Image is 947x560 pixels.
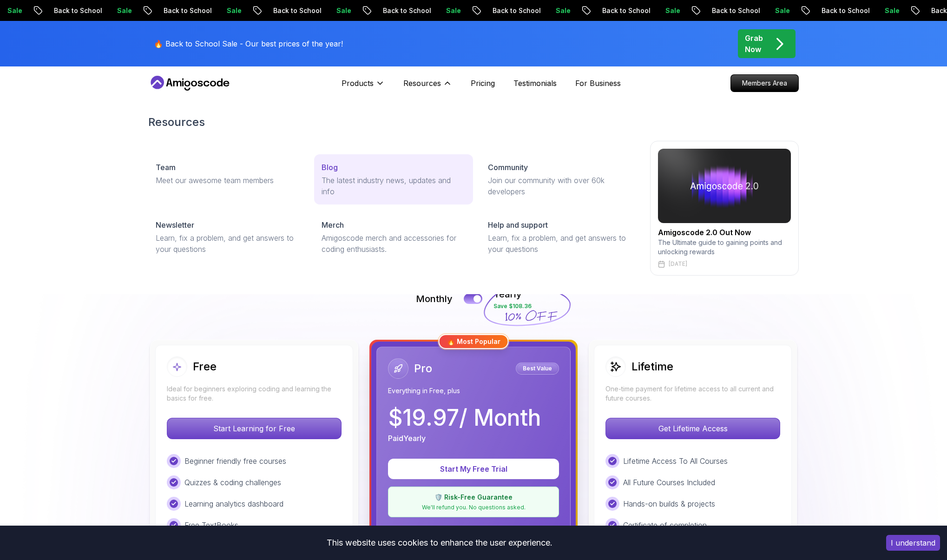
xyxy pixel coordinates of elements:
p: Sale [218,6,248,15]
p: Quizzes & coding challenges [184,477,281,488]
button: Start My Free Trial [388,459,559,479]
p: Team [156,162,176,173]
a: Get Lifetime Access [605,424,780,433]
p: Back to School [155,6,218,15]
p: Amigoscode merch and accessories for coding enthusiasts. [322,232,465,255]
p: Paid Yearly [388,433,426,444]
p: Resources [403,78,441,89]
p: $ 19.97 / Month [388,407,541,429]
p: Sale [657,6,686,15]
p: Free TextBooks [184,520,238,531]
p: Members Area [731,75,798,92]
h2: Amigoscode 2.0 Out Now [658,227,791,238]
a: For Business [575,78,621,89]
p: Learn, fix a problem, and get answers to your questions [156,232,299,255]
p: Blog [322,162,338,173]
button: Accept cookies [886,535,940,551]
a: Start Learning for Free [167,424,342,433]
a: amigoscode 2.0Amigoscode 2.0 Out NowThe Ultimate guide to gaining points and unlocking rewards[DATE] [650,141,799,276]
a: Start My Free Trial [388,464,559,474]
p: Newsletter [156,219,194,231]
p: Back to School [45,6,108,15]
p: Sale [108,6,138,15]
p: Help and support [488,219,548,231]
a: BlogThe latest industry news, updates and info [314,154,473,204]
p: Merch [322,219,344,231]
button: Start Learning for Free [167,418,342,439]
h2: Resources [148,115,799,130]
button: Products [342,78,385,96]
p: Hands-on builds & projects [623,498,715,509]
p: Beginner friendly free courses [184,455,286,467]
p: Grab Now [745,33,763,55]
a: CommunityJoin our community with over 60k developers [480,154,639,204]
p: Back to School [374,6,437,15]
p: Back to School [813,6,876,15]
p: We'll refund you. No questions asked. [394,504,553,511]
p: Sale [876,6,906,15]
p: 🔥 Back to School Sale - Our best prices of the year! [154,38,343,49]
p: Back to School [703,6,766,15]
p: One-time payment for lifetime access to all current and future courses. [605,384,780,403]
p: All Future Courses Included [623,477,715,488]
a: Pricing [471,78,495,89]
span: ✓ Cancel anytime [422,525,471,532]
p: Sale [328,6,357,15]
p: The latest industry news, updates and info [322,175,465,197]
p: Products [342,78,374,89]
p: [DATE] [669,260,687,268]
a: TeamMeet our awesome team members [148,154,307,193]
span: ✓ 7-day free trial [478,525,525,532]
h2: Free [193,359,217,374]
p: Learn, fix a problem, and get answers to your questions [488,232,631,255]
p: Start Learning for Free [167,418,341,439]
a: Help and supportLearn, fix a problem, and get answers to your questions [480,212,639,262]
p: Back to School [593,6,657,15]
a: Members Area [730,74,799,92]
a: Testimonials [513,78,557,89]
p: Community [488,162,528,173]
p: 🛡️ Risk-Free Guarantee [394,493,553,502]
p: Join our community with over 60k developers [488,175,631,197]
p: Best Value [517,364,558,373]
p: Everything in Free, plus [388,386,559,395]
p: Back to School [484,6,547,15]
button: Resources [403,78,452,96]
p: Sale [437,6,467,15]
div: This website uses cookies to enhance the user experience. [7,533,872,553]
h2: Lifetime [631,359,673,374]
p: Sale [766,6,796,15]
button: Get Lifetime Access [605,418,780,439]
p: Certificate of completion [623,520,707,531]
p: Learning analytics dashboard [184,498,283,509]
a: MerchAmigoscode merch and accessories for coding enthusiasts. [314,212,473,262]
h2: Pro [414,361,432,376]
img: amigoscode 2.0 [658,149,791,223]
p: Monthly [416,292,453,305]
p: Start My Free Trial [399,463,548,474]
p: Lifetime Access To All Courses [623,455,728,467]
p: Sale [547,6,577,15]
p: Ideal for beginners exploring coding and learning the basics for free. [167,384,342,403]
p: Meet our awesome team members [156,175,299,186]
a: NewsletterLearn, fix a problem, and get answers to your questions [148,212,307,262]
p: The Ultimate guide to gaining points and unlocking rewards [658,238,791,257]
p: Back to School [264,6,328,15]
